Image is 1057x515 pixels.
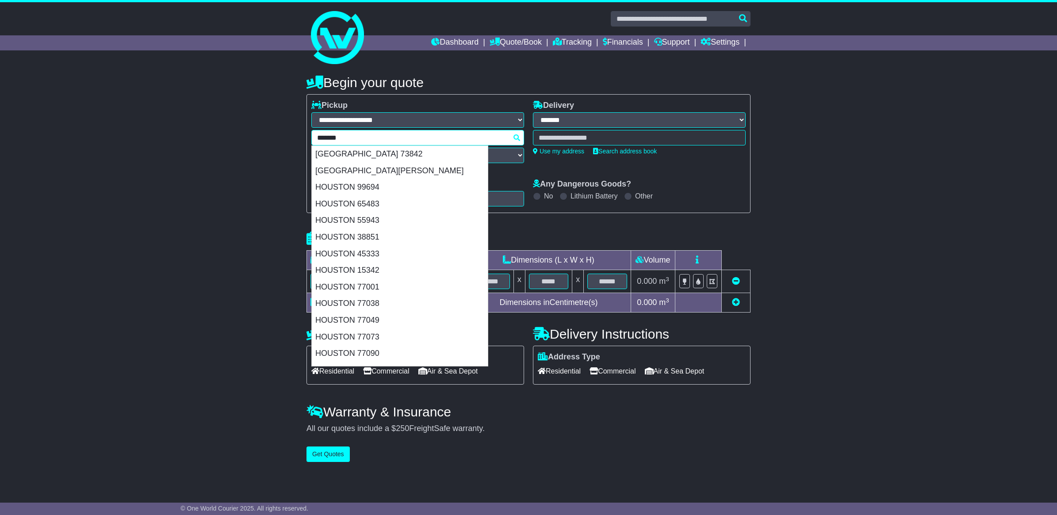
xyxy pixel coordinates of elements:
[666,276,669,282] sup: 3
[307,293,381,313] td: Total
[654,35,690,50] a: Support
[180,505,308,512] span: © One World Courier 2025. All rights reserved.
[312,262,488,279] div: HOUSTON 15342
[306,327,524,341] h4: Pickup Instructions
[603,35,643,50] a: Financials
[533,327,751,341] h4: Delivery Instructions
[637,277,657,286] span: 0.000
[306,75,751,90] h4: Begin your quote
[593,148,657,155] a: Search address book
[666,297,669,304] sup: 3
[635,192,653,200] label: Other
[312,212,488,229] div: HOUSTON 55943
[306,404,751,419] h4: Warranty & Insurance
[732,277,740,286] a: Remove this item
[466,293,631,313] td: Dimensions in Centimetre(s)
[544,192,553,200] label: No
[312,345,488,362] div: HOUSTON 77090
[538,352,600,362] label: Address Type
[513,270,525,293] td: x
[538,364,581,378] span: Residential
[571,192,618,200] label: Lithium Battery
[306,424,751,434] div: All our quotes include a $ FreightSafe warranty.
[312,179,488,196] div: HOUSTON 99694
[306,446,350,462] button: Get Quotes
[312,295,488,312] div: HOUSTON 77038
[590,364,636,378] span: Commercial
[306,231,417,246] h4: Package details |
[312,163,488,179] div: [GEOGRAPHIC_DATA][PERSON_NAME]
[659,277,669,286] span: m
[363,364,409,378] span: Commercial
[431,35,479,50] a: Dashboard
[572,270,584,293] td: x
[311,364,354,378] span: Residential
[659,298,669,307] span: m
[553,35,592,50] a: Tracking
[637,298,657,307] span: 0.000
[312,362,488,379] div: HOUSTON 77018
[645,364,705,378] span: Air & Sea Depot
[631,251,675,270] td: Volume
[312,246,488,263] div: HOUSTON 45333
[396,424,409,433] span: 250
[533,101,574,111] label: Delivery
[312,329,488,346] div: HOUSTON 77073
[312,279,488,296] div: HOUSTON 77001
[732,298,740,307] a: Add new item
[312,146,488,163] div: [GEOGRAPHIC_DATA] 73842
[701,35,739,50] a: Settings
[312,312,488,329] div: HOUSTON 77049
[312,196,488,213] div: HOUSTON 65483
[307,251,381,270] td: Type
[311,101,348,111] label: Pickup
[490,35,542,50] a: Quote/Book
[466,251,631,270] td: Dimensions (L x W x H)
[533,179,631,189] label: Any Dangerous Goods?
[418,364,478,378] span: Air & Sea Depot
[533,148,584,155] a: Use my address
[312,229,488,246] div: HOUSTON 38851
